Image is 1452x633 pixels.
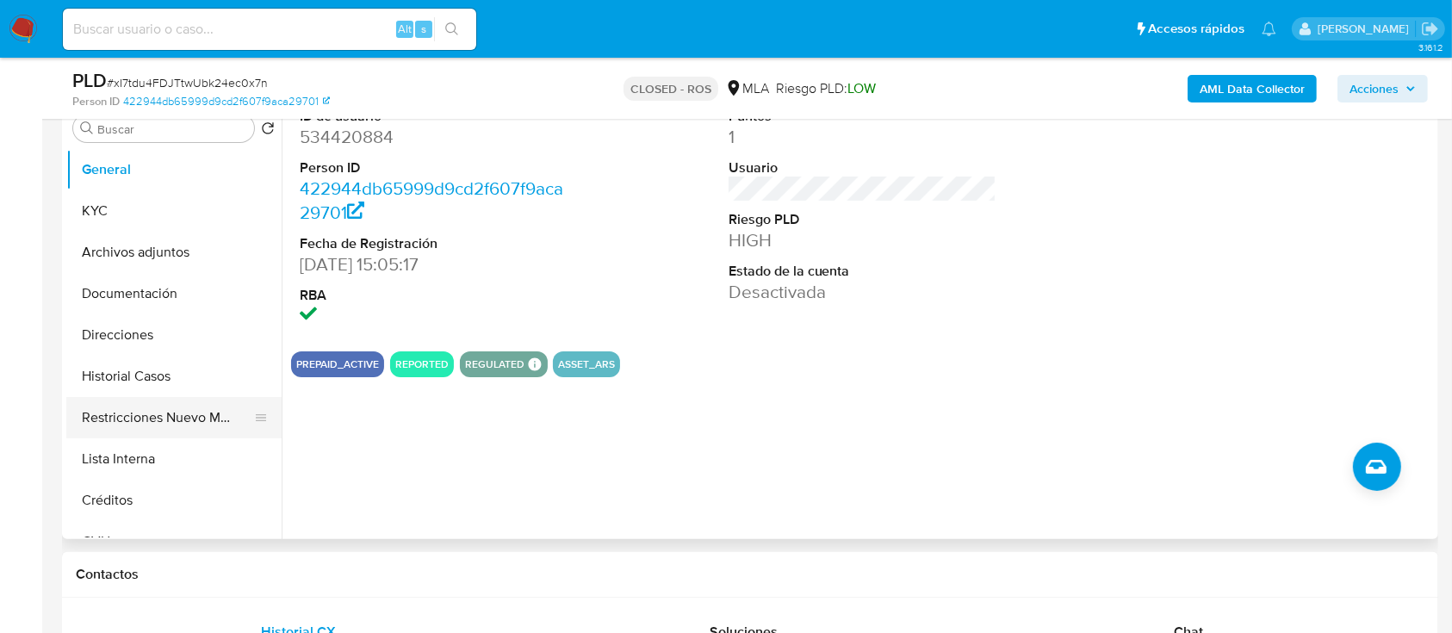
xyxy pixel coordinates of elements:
[398,21,412,37] span: Alt
[300,234,568,253] dt: Fecha de Registración
[66,190,282,232] button: KYC
[1318,21,1415,37] p: marielabelen.cragno@mercadolibre.com
[107,74,268,91] span: # xI7tdu4FDJTtwUbk24ec0x7n
[97,121,247,137] input: Buscar
[63,18,476,40] input: Buscar usuario o caso...
[261,121,275,140] button: Volver al orden por defecto
[66,149,282,190] button: General
[80,121,94,135] button: Buscar
[66,356,282,397] button: Historial Casos
[66,521,282,562] button: CVU
[1337,75,1428,102] button: Acciones
[729,280,997,304] dd: Desactivada
[300,252,568,276] dd: [DATE] 15:05:17
[729,158,997,177] dt: Usuario
[300,158,568,177] dt: Person ID
[729,210,997,229] dt: Riesgo PLD
[776,79,876,98] span: Riesgo PLD:
[1350,75,1399,102] span: Acciones
[300,286,568,305] dt: RBA
[66,314,282,356] button: Direcciones
[123,94,330,109] a: 422944db65999d9cd2f607f9aca29701
[421,21,426,37] span: s
[1188,75,1317,102] button: AML Data Collector
[847,78,876,98] span: LOW
[1418,40,1443,54] span: 3.161.2
[434,17,469,41] button: search-icon
[729,125,997,149] dd: 1
[1262,22,1276,36] a: Notificaciones
[66,232,282,273] button: Archivos adjuntos
[76,566,1424,583] h1: Contactos
[1148,20,1244,38] span: Accesos rápidos
[66,397,268,438] button: Restricciones Nuevo Mundo
[729,262,997,281] dt: Estado de la cuenta
[725,79,769,98] div: MLA
[729,228,997,252] dd: HIGH
[66,480,282,521] button: Créditos
[1200,75,1305,102] b: AML Data Collector
[66,438,282,480] button: Lista Interna
[300,176,563,225] a: 422944db65999d9cd2f607f9aca29701
[72,94,120,109] b: Person ID
[72,66,107,94] b: PLD
[66,273,282,314] button: Documentación
[300,125,568,149] dd: 534420884
[1421,20,1439,38] a: Salir
[624,77,718,101] p: CLOSED - ROS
